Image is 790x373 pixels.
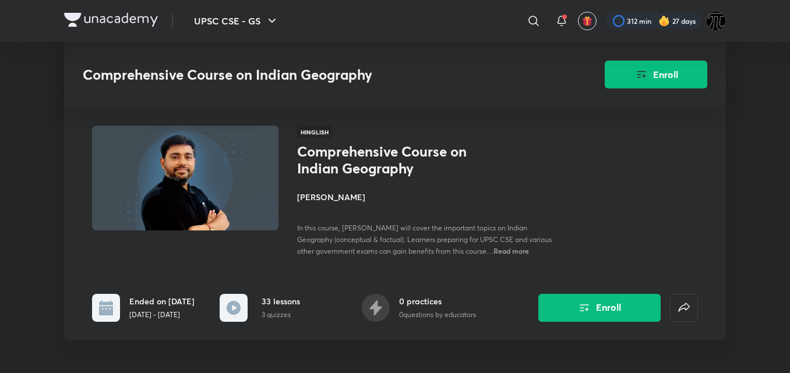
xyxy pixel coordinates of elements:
h3: Comprehensive Course on Indian Geography [83,66,539,83]
a: Company Logo [64,13,158,30]
img: Company Logo [64,13,158,27]
h1: Comprehensive Course on Indian Geography [297,143,488,177]
button: Enroll [605,61,707,88]
button: avatar [578,12,597,30]
button: UPSC CSE - GS [187,9,286,33]
h6: 33 lessons [262,295,300,307]
img: Watcher [706,11,726,31]
p: 0 questions by educators [399,310,476,320]
span: Read more [493,246,529,255]
img: avatar [582,16,592,26]
span: Hinglish [297,126,332,138]
h4: [PERSON_NAME] [297,191,558,203]
img: streak [658,15,670,27]
button: Enroll [538,294,661,322]
img: Thumbnail [90,125,280,232]
p: 3 quizzes [262,310,300,320]
p: [DATE] - [DATE] [129,310,195,320]
h6: Ended on [DATE] [129,295,195,307]
h6: 0 practices [399,295,476,307]
button: false [670,294,698,322]
span: In this course, [PERSON_NAME] will cover the important topics on Indian Geography (conceptual & f... [297,223,552,255]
